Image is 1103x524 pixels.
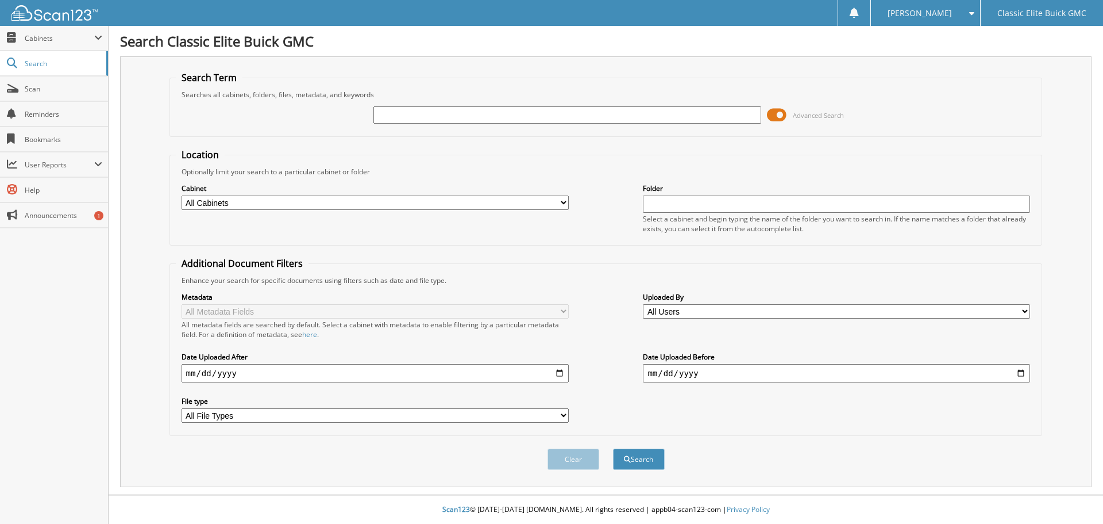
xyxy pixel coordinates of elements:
span: [PERSON_NAME] [888,10,952,17]
div: Enhance your search for specific documents using filters such as date and file type. [176,276,1036,285]
label: Date Uploaded After [182,352,569,362]
a: here [302,330,317,339]
span: Reminders [25,109,102,119]
label: Uploaded By [643,292,1030,302]
label: Date Uploaded Before [643,352,1030,362]
div: Select a cabinet and begin typing the name of the folder you want to search in. If the name match... [643,214,1030,234]
a: Privacy Policy [727,504,770,514]
input: start [182,364,569,383]
label: Folder [643,183,1030,193]
div: Optionally limit your search to a particular cabinet or folder [176,167,1036,177]
span: Bookmarks [25,135,102,144]
span: Search [25,59,101,68]
label: File type [182,396,569,406]
span: User Reports [25,160,94,170]
span: Scan [25,84,102,94]
span: Cabinets [25,33,94,43]
legend: Additional Document Filters [176,257,308,270]
span: Advanced Search [793,111,844,120]
div: All metadata fields are searched by default. Select a cabinet with metadata to enable filtering b... [182,320,569,339]
button: Clear [547,449,599,470]
legend: Search Term [176,71,242,84]
div: 1 [94,211,103,220]
span: Classic Elite Buick GMC [997,10,1086,17]
div: © [DATE]-[DATE] [DOMAIN_NAME]. All rights reserved | appb04-scan123-com | [109,496,1103,524]
span: Announcements [25,211,102,220]
span: Scan123 [442,504,470,514]
h1: Search Classic Elite Buick GMC [120,32,1092,51]
label: Cabinet [182,183,569,193]
div: Searches all cabinets, folders, files, metadata, and keywords [176,90,1036,100]
img: scan123-logo-white.svg [11,5,98,21]
legend: Location [176,148,225,161]
button: Search [613,449,665,470]
input: end [643,364,1030,383]
label: Metadata [182,292,569,302]
span: Help [25,185,102,195]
